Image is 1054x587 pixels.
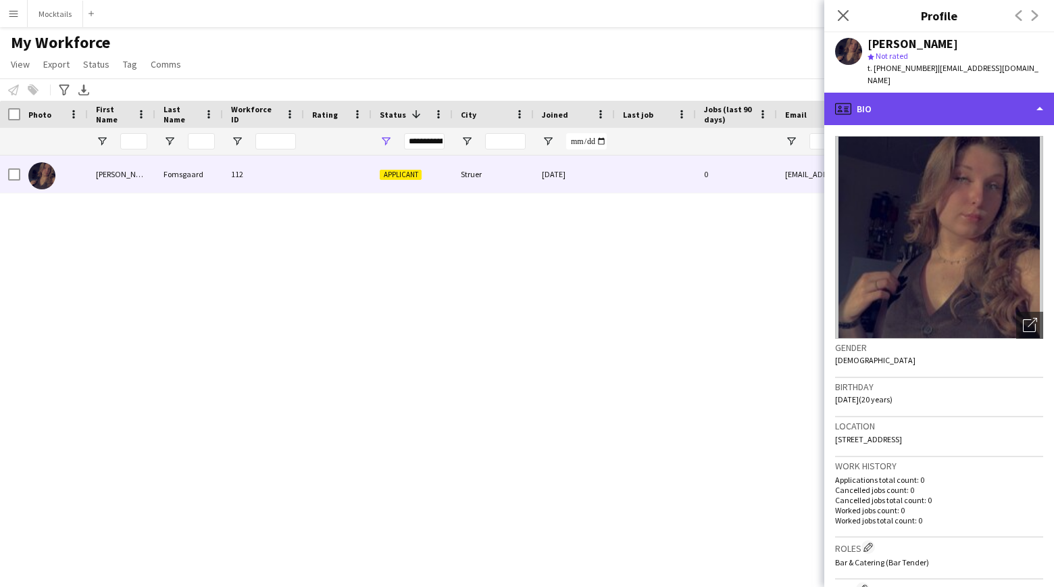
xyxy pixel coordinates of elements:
[118,55,143,73] a: Tag
[1016,312,1043,339] div: Open photos pop-in
[56,82,72,98] app-action-btn: Advanced filters
[824,7,1054,24] h3: Profile
[835,136,1043,339] img: Crew avatar or photo
[485,133,526,149] input: City Filter Input
[38,55,75,73] a: Export
[868,63,938,73] span: t. [PHONE_NUMBER]
[223,156,304,193] div: 112
[11,58,30,70] span: View
[566,133,607,149] input: Joined Filter Input
[164,104,199,124] span: Last Name
[623,110,653,120] span: Last job
[835,394,893,404] span: [DATE] (20 years)
[835,434,902,444] span: [STREET_ADDRESS]
[88,156,155,193] div: [PERSON_NAME]
[231,104,280,124] span: Workforce ID
[835,381,1043,393] h3: Birthday
[696,156,777,193] div: 0
[145,55,186,73] a: Comms
[28,110,51,120] span: Photo
[5,55,35,73] a: View
[704,104,753,124] span: Jobs (last 90 days)
[231,135,243,147] button: Open Filter Menu
[835,515,1043,525] p: Worked jobs total count: 0
[380,170,422,180] span: Applicant
[120,133,147,149] input: First Name Filter Input
[380,135,392,147] button: Open Filter Menu
[824,93,1054,125] div: Bio
[188,133,215,149] input: Last Name Filter Input
[835,505,1043,515] p: Worked jobs count: 0
[380,110,406,120] span: Status
[835,495,1043,505] p: Cancelled jobs total count: 0
[868,38,958,50] div: [PERSON_NAME]
[83,58,109,70] span: Status
[835,557,929,567] span: Bar & Catering (Bar Tender)
[43,58,70,70] span: Export
[155,156,223,193] div: Fomsgaard
[542,135,554,147] button: Open Filter Menu
[777,156,1047,193] div: [EMAIL_ADDRESS][DOMAIN_NAME]
[461,110,476,120] span: City
[809,133,1039,149] input: Email Filter Input
[28,1,83,27] button: Mocktails
[835,355,915,365] span: [DEMOGRAPHIC_DATA]
[876,51,908,61] span: Not rated
[76,82,92,98] app-action-btn: Export XLSX
[835,460,1043,472] h3: Work history
[835,475,1043,485] p: Applications total count: 0
[835,485,1043,495] p: Cancelled jobs count: 0
[312,110,338,120] span: Rating
[835,420,1043,432] h3: Location
[151,58,181,70] span: Comms
[11,32,110,53] span: My Workforce
[453,156,534,193] div: Struer
[461,135,473,147] button: Open Filter Menu
[164,135,176,147] button: Open Filter Menu
[835,342,1043,354] h3: Gender
[785,135,797,147] button: Open Filter Menu
[96,135,108,147] button: Open Filter Menu
[868,63,1038,85] span: | [EMAIL_ADDRESS][DOMAIN_NAME]
[28,162,55,189] img: Nadia Fomsgaard
[255,133,296,149] input: Workforce ID Filter Input
[123,58,137,70] span: Tag
[785,110,807,120] span: Email
[96,104,131,124] span: First Name
[78,55,115,73] a: Status
[542,110,568,120] span: Joined
[835,540,1043,555] h3: Roles
[534,156,615,193] div: [DATE]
